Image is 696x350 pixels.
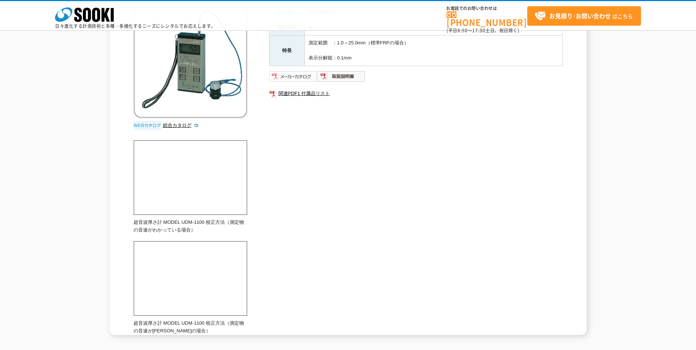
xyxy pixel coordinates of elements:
[134,122,161,129] img: webカタログ
[269,70,317,82] img: メーカーカタログ
[269,35,305,66] th: 特長
[317,70,365,82] img: 取扱説明書
[527,6,641,26] a: お見積り･お問い合わせはこちら
[549,11,611,20] strong: お見積り･お問い合わせ
[447,11,527,26] a: [PHONE_NUMBER]
[55,24,216,28] p: 日々進化する計測技術と多種・多様化するニーズにレンタルでお応えします。
[134,219,247,234] p: 超音波厚さ計 MODEL UDM-1100 校正方法（測定物の音速がわかっている場合）
[305,35,562,66] td: 測定範囲 ：1.0～25.0mm（標準FRPの場合） 表示分解能：0.1mm
[447,27,519,34] span: (平日 ～ 土日、祝日除く)
[134,4,247,118] img: 超音波厚さ計 UDM-1100
[163,123,199,128] a: 総合カタログ
[458,27,468,34] span: 8:50
[269,75,317,81] a: メーカーカタログ
[472,27,485,34] span: 17:30
[447,6,527,11] span: お電話でのお問い合わせは
[317,75,365,81] a: 取扱説明書
[535,11,633,22] span: はこちら
[269,89,563,98] a: 関連PDF1 付属品リスト
[134,320,247,335] p: 超音波厚さ計 MODEL UDM-1100 校正方法（測定物の音速が[PERSON_NAME]の場合）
